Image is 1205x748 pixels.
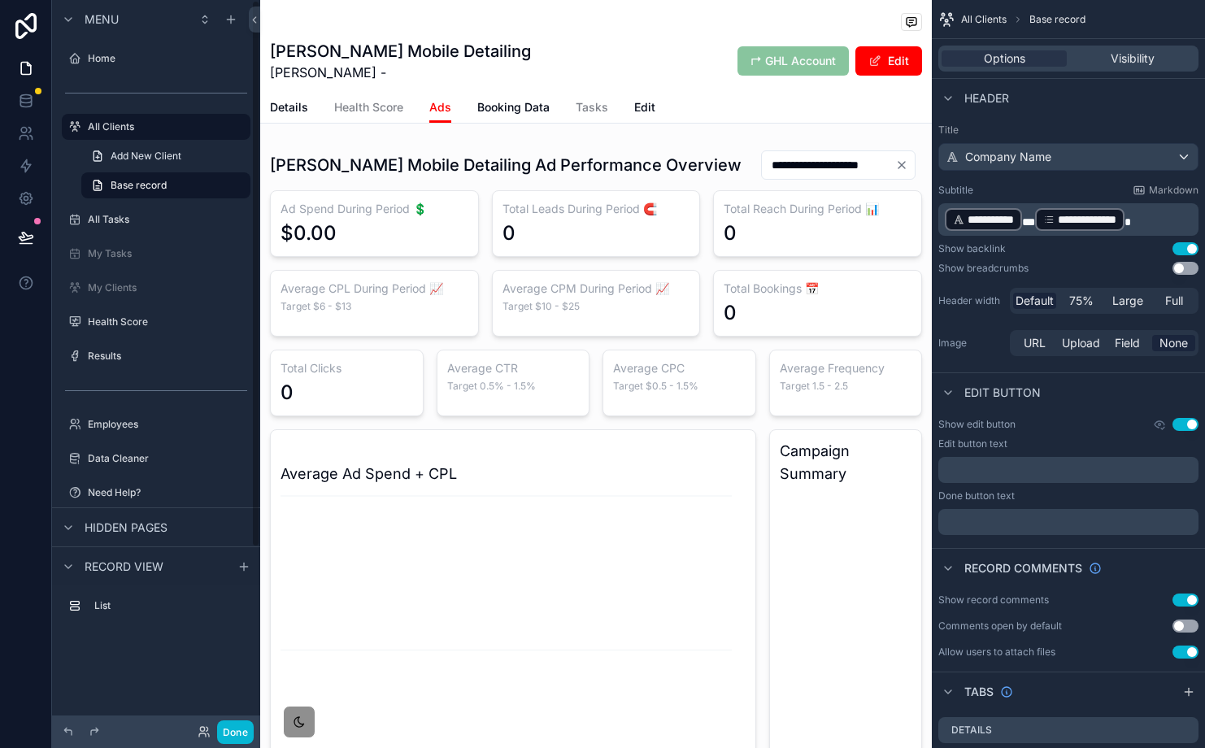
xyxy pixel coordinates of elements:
a: Tasks [576,93,608,125]
span: Large [1112,293,1143,309]
span: Menu [85,11,119,28]
a: My Tasks [62,241,250,267]
a: Home [62,46,250,72]
a: Edit [634,93,655,125]
span: Edit [634,99,655,115]
label: My Clients [88,281,247,294]
label: Data Cleaner [88,452,247,465]
label: Done button text [938,489,1015,502]
div: Show breadcrumbs [938,262,1029,275]
a: Health Score [62,309,250,335]
a: Need Help? [62,480,250,506]
label: Health Score [88,315,247,328]
a: All Clients [62,114,250,140]
a: All Tasks [62,207,250,233]
span: Tabs [964,684,994,700]
label: My Tasks [88,247,247,260]
button: Done [217,720,254,744]
label: Subtitle [938,184,973,197]
span: None [1159,335,1188,351]
div: scrollable content [938,509,1198,535]
a: Employees [62,411,250,437]
label: All Clients [88,120,241,133]
label: Need Help? [88,486,247,499]
a: Add New Client [81,143,250,169]
span: Header [964,90,1009,107]
span: Ads [429,99,451,115]
div: Show record comments [938,594,1049,607]
span: Record comments [964,560,1082,576]
div: scrollable content [938,457,1198,483]
label: All Tasks [88,213,247,226]
a: My Clients [62,275,250,301]
label: Edit button text [938,437,1007,450]
span: Booking Data [477,99,550,115]
label: Home [88,52,247,65]
span: Field [1115,335,1140,351]
span: Default [1016,293,1054,309]
span: Options [984,50,1025,67]
button: Edit [855,46,922,76]
label: Header width [938,294,1003,307]
span: Full [1165,293,1183,309]
a: Health Score [334,93,403,125]
label: Title [938,124,1198,137]
span: 75% [1069,293,1094,309]
span: Record view [85,559,163,575]
a: Booking Data [477,93,550,125]
div: Comments open by default [938,620,1062,633]
div: Allow users to attach files [938,646,1055,659]
div: Show backlink [938,242,1006,255]
span: URL [1024,335,1046,351]
span: Tasks [576,99,608,115]
label: List [94,599,244,612]
div: scrollable content [52,585,260,635]
div: scrollable content [938,203,1198,236]
label: Results [88,350,247,363]
span: Details [270,99,308,115]
span: Markdown [1149,184,1198,197]
label: Image [938,337,1003,350]
span: Upload [1062,335,1100,351]
span: [PERSON_NAME] - [270,63,531,82]
span: Visibility [1111,50,1155,67]
h1: [PERSON_NAME] Mobile Detailing [270,40,531,63]
span: All Clients [961,13,1007,26]
a: Markdown [1133,184,1198,197]
button: Company Name [938,143,1198,171]
span: Add New Client [111,150,181,163]
a: Ads [429,93,451,124]
span: Health Score [334,99,403,115]
a: Details [270,93,308,125]
span: Base record [111,179,167,192]
a: Data Cleaner [62,446,250,472]
a: Results [62,343,250,369]
label: Show edit button [938,418,1016,431]
span: Hidden pages [85,520,167,536]
label: Employees [88,418,247,431]
span: Base record [1029,13,1085,26]
a: Base record [81,172,250,198]
span: Company Name [965,149,1051,165]
span: Edit button [964,385,1041,401]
